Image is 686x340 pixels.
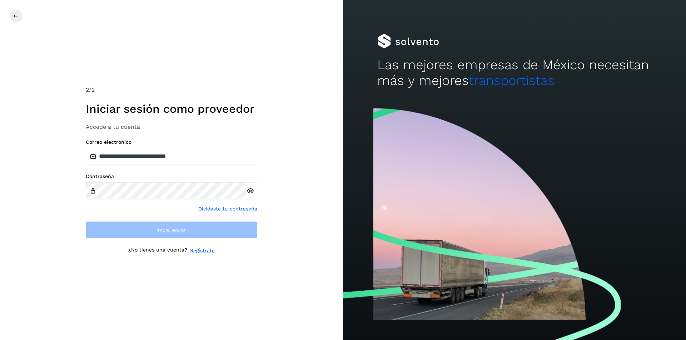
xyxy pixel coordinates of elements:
[86,102,257,116] h1: Iniciar sesión como proveedor
[86,86,89,93] span: 2
[86,139,257,145] label: Correo electrónico
[128,247,187,254] p: ¿No tienes una cuenta?
[198,205,257,213] a: Olvidaste tu contraseña
[86,221,257,238] button: Inicia sesión
[86,173,257,179] label: Contraseña
[156,227,187,232] span: Inicia sesión
[377,57,652,89] h2: Las mejores empresas de México necesitan más y mejores
[469,73,555,88] span: transportistas
[86,123,257,130] h3: Accede a tu cuenta
[86,86,257,94] div: /2
[190,247,215,254] a: Regístrate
